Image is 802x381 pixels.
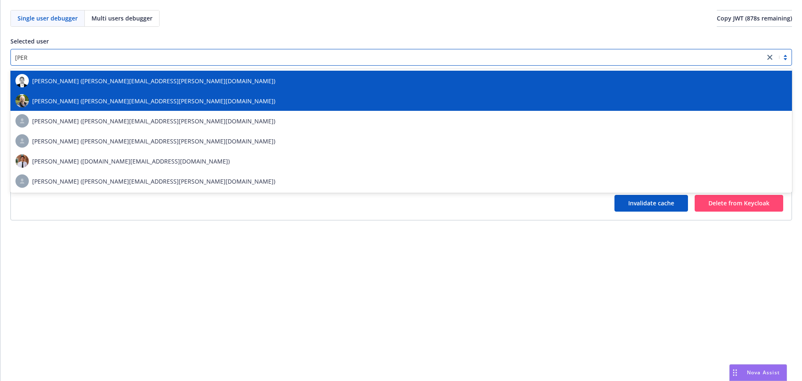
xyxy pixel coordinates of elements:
[747,369,780,376] span: Nova Assist
[32,77,275,85] span: [PERSON_NAME] ([PERSON_NAME][EMAIL_ADDRESS][PERSON_NAME][DOMAIN_NAME])
[32,157,230,166] span: [PERSON_NAME] ([DOMAIN_NAME][EMAIL_ADDRESS][DOMAIN_NAME])
[15,154,29,168] img: photo
[628,199,674,207] span: Invalidate cache
[32,117,275,125] span: [PERSON_NAME] ([PERSON_NAME][EMAIL_ADDRESS][PERSON_NAME][DOMAIN_NAME])
[10,37,49,45] span: Selected user
[18,14,78,23] span: Single user debugger
[765,52,775,62] a: close
[730,365,740,381] div: Drag to move
[32,177,275,186] span: [PERSON_NAME] ([PERSON_NAME][EMAIL_ADDRESS][PERSON_NAME][DOMAIN_NAME])
[717,10,792,27] button: Copy JWT (878s remaining)
[32,97,275,105] span: [PERSON_NAME] ([PERSON_NAME][EMAIL_ADDRESS][PERSON_NAME][DOMAIN_NAME])
[695,195,783,212] button: Delete from Keycloak
[614,195,688,212] button: Invalidate cache
[15,74,29,87] img: photo
[717,14,792,22] span: Copy JWT ( 878 s remaining)
[15,94,29,107] img: photo
[91,14,152,23] span: Multi users debugger
[32,137,275,146] span: [PERSON_NAME] ([PERSON_NAME][EMAIL_ADDRESS][PERSON_NAME][DOMAIN_NAME])
[729,364,787,381] button: Nova Assist
[708,199,769,207] span: Delete from Keycloak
